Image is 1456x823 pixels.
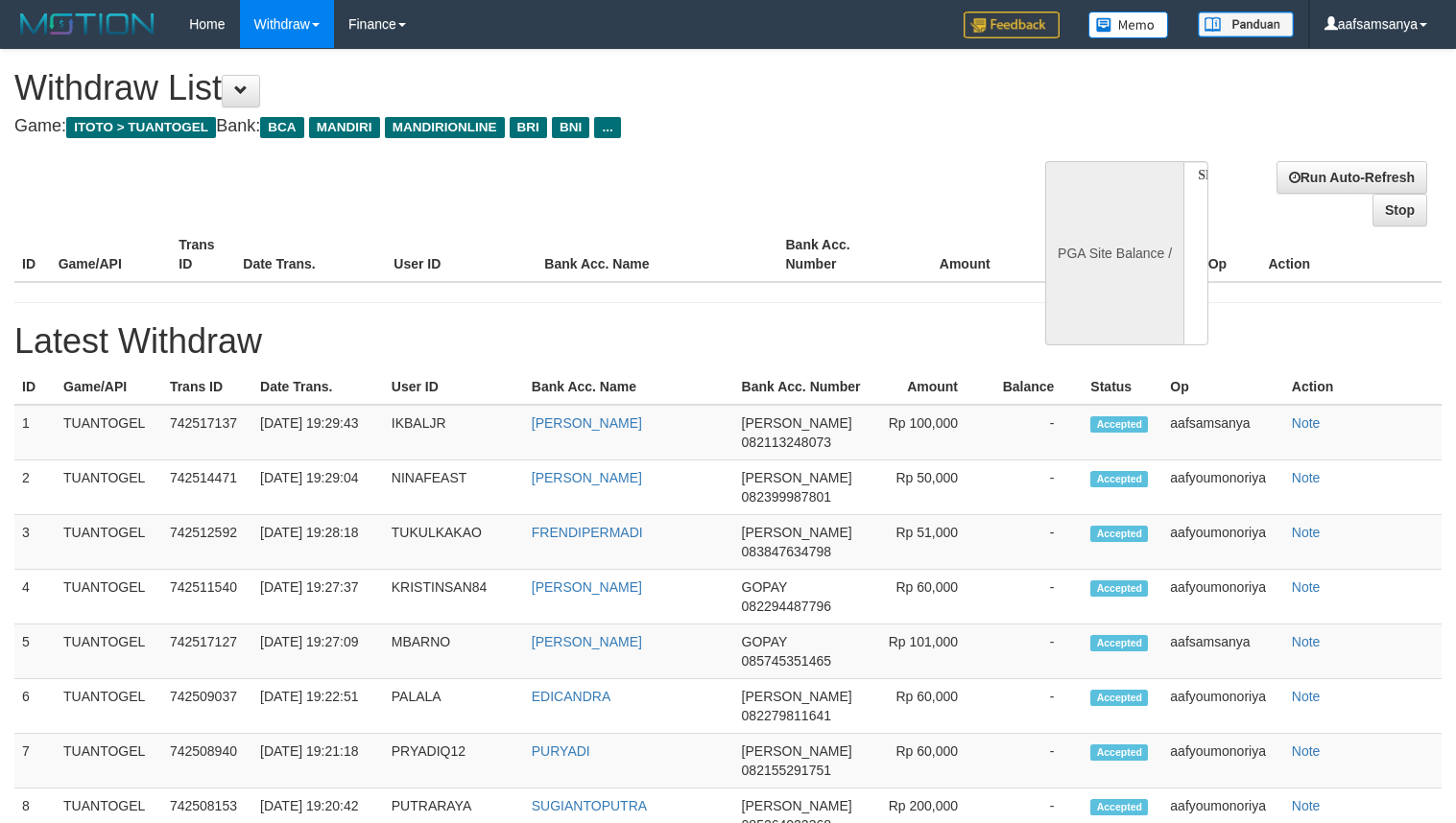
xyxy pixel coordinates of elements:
span: ... [594,117,620,138]
td: 6 [14,679,56,734]
td: TUANTOGEL [56,405,162,460]
a: [PERSON_NAME] [532,634,642,649]
th: Trans ID [171,227,235,282]
td: - [987,734,1083,788]
th: ID [14,227,51,282]
th: Op [1201,227,1261,282]
th: Balance [987,369,1083,405]
a: Note [1292,525,1321,540]
td: TUANTOGEL [56,460,162,515]
a: Note [1292,579,1321,595]
span: 082279811641 [742,708,831,723]
td: aafyoumonoriya [1162,734,1283,788]
span: BNI [552,117,589,138]
td: [DATE] 19:21:18 [252,734,384,788]
span: Accepted [1090,744,1148,761]
th: Bank Acc. Name [524,369,734,405]
td: Rp 60,000 [873,734,987,788]
th: User ID [386,227,537,282]
td: Rp 51,000 [873,515,987,570]
span: [PERSON_NAME] [742,415,852,431]
td: 742509037 [162,679,252,734]
span: Accepted [1090,799,1148,815]
th: Date Trans. [235,227,386,282]
td: aafsamsanya [1162,624,1283,679]
td: 7 [14,734,56,788]
td: 5 [14,624,56,679]
td: 742517127 [162,624,252,679]
td: - [987,460,1083,515]
th: Action [1284,369,1442,405]
td: Rp 100,000 [873,405,987,460]
td: [DATE] 19:27:37 [252,570,384,624]
th: Status [1083,369,1162,405]
span: [PERSON_NAME] [742,470,852,485]
td: Rp 50,000 [873,460,987,515]
a: Note [1292,743,1321,759]
span: MANDIRIONLINE [385,117,505,138]
th: Action [1260,227,1442,282]
span: [PERSON_NAME] [742,743,852,759]
td: - [987,624,1083,679]
h1: Latest Withdraw [14,322,1442,361]
td: [DATE] 19:22:51 [252,679,384,734]
th: Op [1162,369,1283,405]
td: 742511540 [162,570,252,624]
span: Accepted [1090,416,1148,433]
th: ID [14,369,56,405]
span: GOPAY [742,634,787,649]
a: Note [1292,689,1321,704]
a: Note [1292,470,1321,485]
td: NINAFEAST [384,460,524,515]
td: aafyoumonoriya [1162,679,1283,734]
td: TUANTOGEL [56,679,162,734]
td: 742514471 [162,460,252,515]
span: 082294487796 [742,599,831,614]
img: panduan.png [1198,12,1294,37]
td: [DATE] 19:29:04 [252,460,384,515]
div: PGA Site Balance / [1045,161,1183,345]
a: Note [1292,415,1321,431]
th: User ID [384,369,524,405]
td: TUANTOGEL [56,624,162,679]
td: TUANTOGEL [56,515,162,570]
th: Amount [873,369,987,405]
span: [PERSON_NAME] [742,798,852,813]
td: aafyoumonoriya [1162,515,1283,570]
span: BCA [260,117,303,138]
span: 083847634798 [742,544,831,559]
td: TUANTOGEL [56,734,162,788]
span: Accepted [1090,635,1148,651]
a: PURYADI [532,743,590,759]
span: MANDIRI [309,117,380,138]
td: 742517137 [162,405,252,460]
td: MBARNO [384,624,524,679]
a: Note [1292,798,1321,813]
td: KRISTINSAN84 [384,570,524,624]
td: 3 [14,515,56,570]
span: Accepted [1090,690,1148,706]
td: aafyoumonoriya [1162,570,1283,624]
th: Bank Acc. Name [537,227,777,282]
th: Game/API [51,227,172,282]
td: 2 [14,460,56,515]
th: Trans ID [162,369,252,405]
td: [DATE] 19:29:43 [252,405,384,460]
td: TUANTOGEL [56,570,162,624]
img: Feedback.jpg [964,12,1060,38]
td: 742512592 [162,515,252,570]
td: [DATE] 19:28:18 [252,515,384,570]
td: PRYADIQ12 [384,734,524,788]
td: 4 [14,570,56,624]
td: PALALA [384,679,524,734]
span: 082399987801 [742,489,831,505]
a: FRENDIPERMADI [532,525,643,540]
th: Amount [898,227,1019,282]
td: - [987,515,1083,570]
span: 082113248073 [742,435,831,450]
td: - [987,679,1083,734]
td: - [987,570,1083,624]
span: Accepted [1090,580,1148,597]
td: - [987,405,1083,460]
td: 1 [14,405,56,460]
